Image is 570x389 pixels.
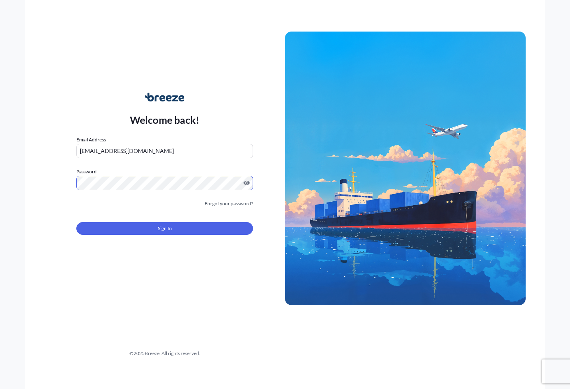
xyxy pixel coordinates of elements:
label: Password [76,168,253,176]
span: Sign In [158,224,172,232]
button: Sign In [76,222,253,235]
img: Ship illustration [285,32,526,305]
input: example@gmail.com [76,144,253,158]
button: Show password [243,180,250,186]
p: Welcome back! [130,113,200,126]
a: Forgot your password? [205,200,253,208]
label: Email Address [76,136,106,144]
div: © 2025 Breeze. All rights reserved. [44,349,285,357]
